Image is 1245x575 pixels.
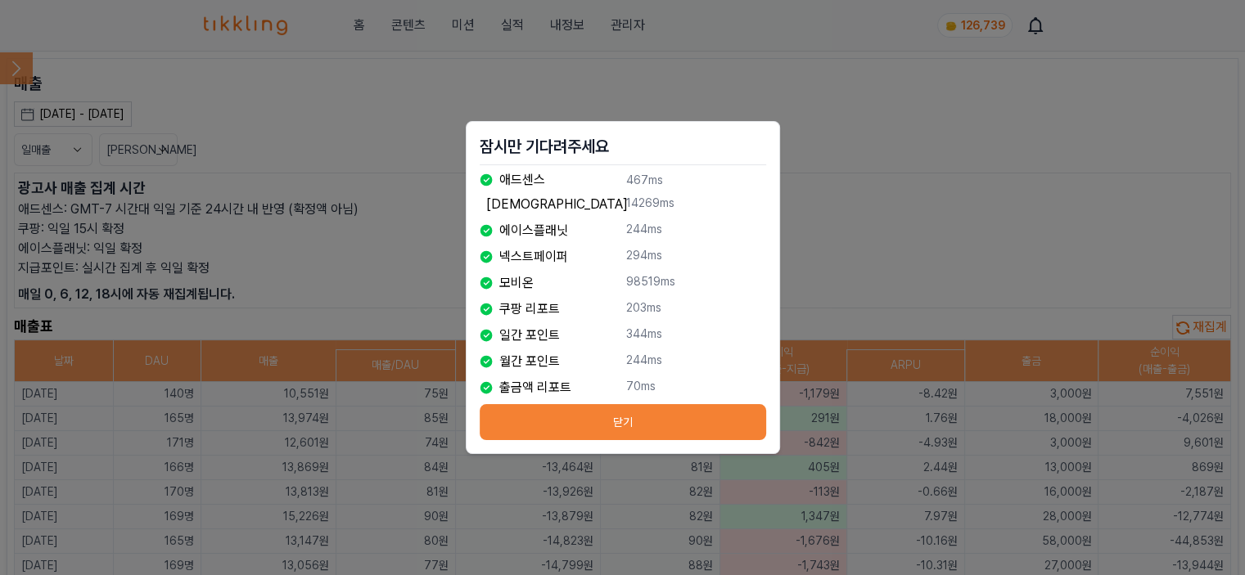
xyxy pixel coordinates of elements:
p: 월간 포인트 [499,352,560,371]
p: 294ms [626,247,766,267]
p: 98519ms [626,273,766,293]
p: 344ms [626,326,766,345]
p: 모비온 [499,273,534,293]
p: [DEMOGRAPHIC_DATA] [486,195,628,214]
p: 70ms [626,378,766,398]
h2: 잠시만 기다려주세요 [480,135,766,158]
p: 14269ms [626,195,766,214]
p: 에이스플래닛 [499,221,568,240]
button: 닫기 [480,404,766,440]
p: 203ms [626,299,766,319]
p: 일간 포인트 [499,326,560,345]
p: 넥스트페이퍼 [499,247,568,267]
p: 244ms [626,221,766,240]
p: 출금액 리포트 [499,378,571,398]
p: 애드센스 [499,170,545,190]
p: 467ms [626,172,766,188]
p: 쿠팡 리포트 [499,299,560,319]
p: 244ms [626,352,766,371]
